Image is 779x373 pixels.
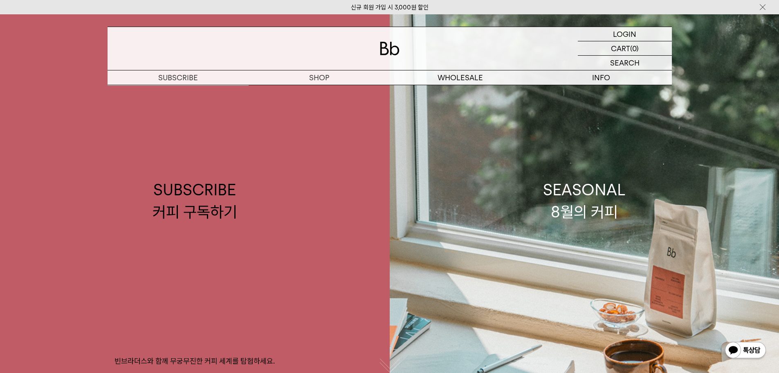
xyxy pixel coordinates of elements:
p: INFO [531,70,672,85]
p: (0) [630,41,639,55]
p: SEARCH [610,56,640,70]
img: 로고 [380,42,400,55]
a: 커피 구독하기 [108,85,249,99]
div: SEASONAL 8월의 커피 [543,179,626,222]
a: SHOP [249,70,390,85]
p: LOGIN [613,27,636,41]
p: CART [611,41,630,55]
a: CART (0) [578,41,672,56]
a: SUBSCRIBE [108,70,249,85]
a: 신규 회원 가입 시 3,000원 할인 [351,4,429,11]
img: 카카오톡 채널 1:1 채팅 버튼 [724,341,767,361]
p: WHOLESALE [390,70,531,85]
div: SUBSCRIBE 커피 구독하기 [153,179,237,222]
a: LOGIN [578,27,672,41]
